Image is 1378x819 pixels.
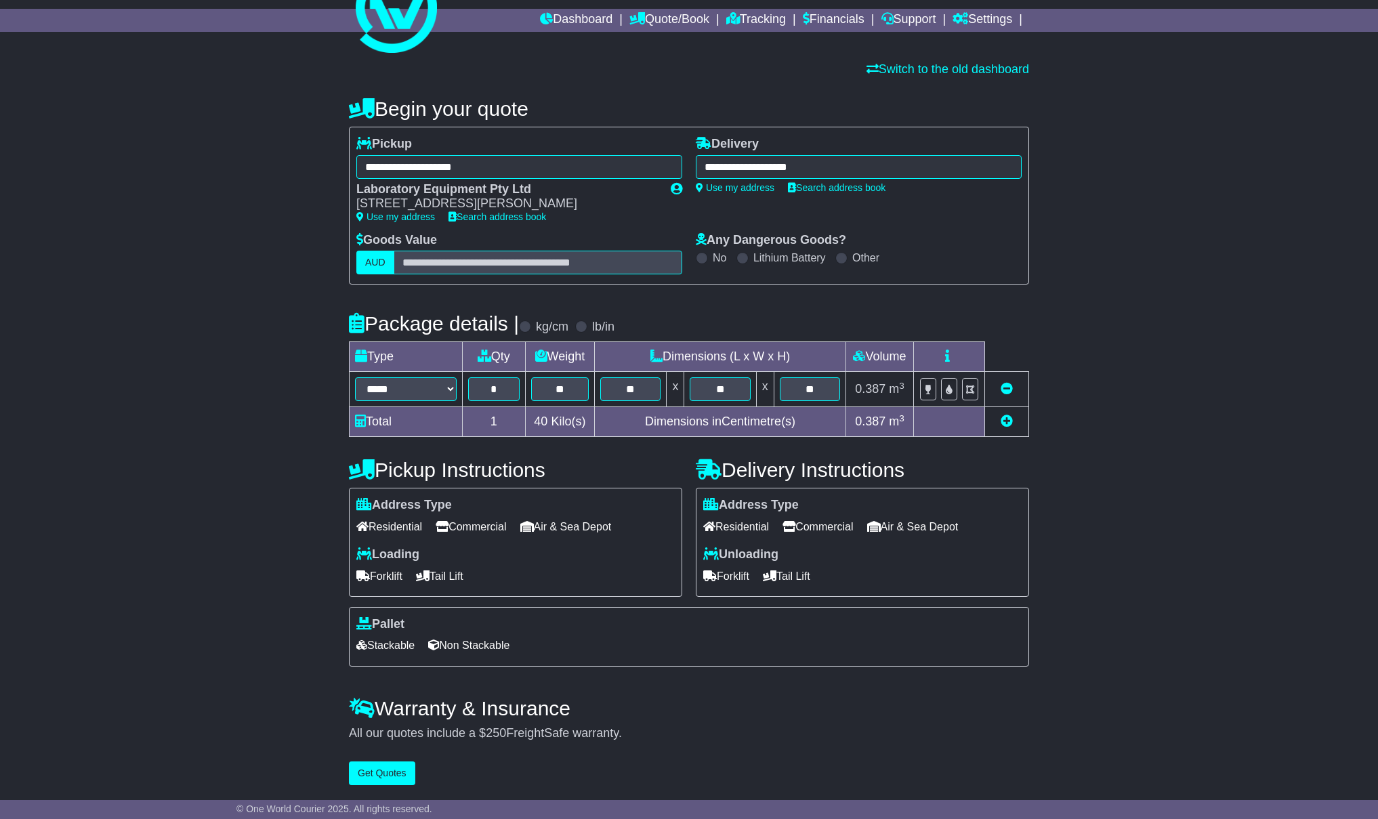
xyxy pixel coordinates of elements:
[703,566,749,587] span: Forklift
[356,516,422,537] span: Residential
[696,182,774,193] a: Use my address
[350,342,463,372] td: Type
[356,635,415,656] span: Stackable
[867,62,1029,76] a: Switch to the old dashboard
[899,413,904,423] sup: 3
[356,196,657,211] div: [STREET_ADDRESS][PERSON_NAME]
[852,251,879,264] label: Other
[356,547,419,562] label: Loading
[525,407,595,437] td: Kilo(s)
[592,320,614,335] label: lb/in
[463,342,526,372] td: Qty
[356,182,657,197] div: Laboratory Equipment Pty Ltd
[703,547,778,562] label: Unloading
[855,382,885,396] span: 0.387
[753,251,826,264] label: Lithium Battery
[349,697,1029,719] h4: Warranty & Insurance
[867,516,959,537] span: Air & Sea Depot
[486,726,506,740] span: 250
[629,9,709,32] a: Quote/Book
[356,566,402,587] span: Forklift
[889,382,904,396] span: m
[803,9,864,32] a: Financials
[713,251,726,264] label: No
[1001,415,1013,428] a: Add new item
[782,516,853,537] span: Commercial
[428,635,509,656] span: Non Stackable
[349,761,415,785] button: Get Quotes
[889,415,904,428] span: m
[845,342,913,372] td: Volume
[540,9,612,32] a: Dashboard
[881,9,936,32] a: Support
[726,9,786,32] a: Tracking
[356,211,435,222] a: Use my address
[696,459,1029,481] h4: Delivery Instructions
[349,98,1029,120] h4: Begin your quote
[356,498,452,513] label: Address Type
[756,372,774,407] td: x
[356,251,394,274] label: AUD
[416,566,463,587] span: Tail Lift
[855,415,885,428] span: 0.387
[236,803,432,814] span: © One World Courier 2025. All rights reserved.
[703,516,769,537] span: Residential
[696,233,846,248] label: Any Dangerous Goods?
[595,407,846,437] td: Dimensions in Centimetre(s)
[595,342,846,372] td: Dimensions (L x W x H)
[534,415,547,428] span: 40
[350,407,463,437] td: Total
[667,372,684,407] td: x
[525,342,595,372] td: Weight
[448,211,546,222] a: Search address book
[703,498,799,513] label: Address Type
[356,233,437,248] label: Goods Value
[520,516,612,537] span: Air & Sea Depot
[356,137,412,152] label: Pickup
[953,9,1012,32] a: Settings
[788,182,885,193] a: Search address book
[349,459,682,481] h4: Pickup Instructions
[763,566,810,587] span: Tail Lift
[696,137,759,152] label: Delivery
[349,312,519,335] h4: Package details |
[899,381,904,391] sup: 3
[1001,382,1013,396] a: Remove this item
[349,726,1029,741] div: All our quotes include a $ FreightSafe warranty.
[463,407,526,437] td: 1
[436,516,506,537] span: Commercial
[536,320,568,335] label: kg/cm
[356,617,404,632] label: Pallet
